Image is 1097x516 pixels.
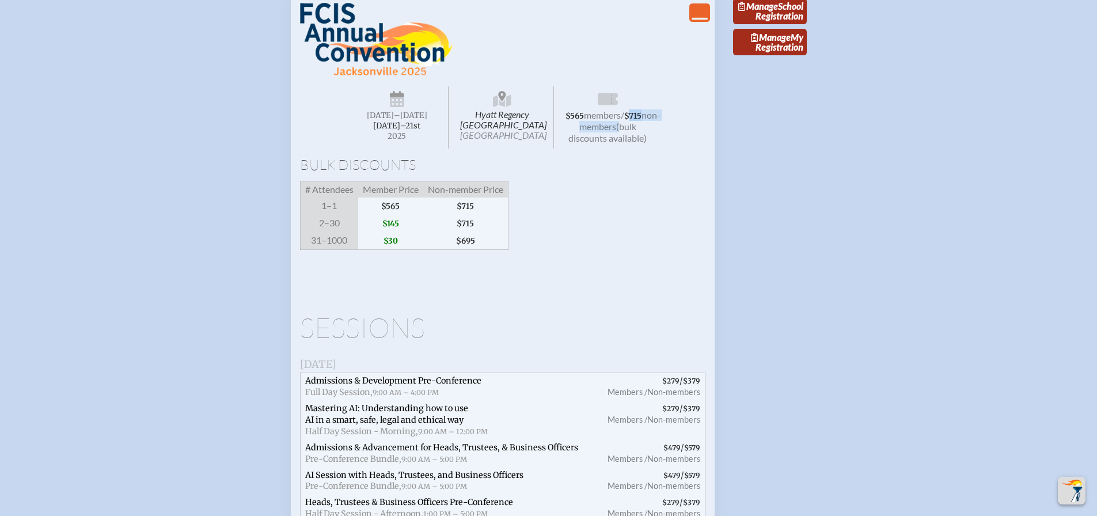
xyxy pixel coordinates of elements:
span: $379 [683,404,700,413]
span: $379 [683,498,700,507]
span: [DATE] [367,111,394,120]
span: / [594,401,705,440]
span: Member Price [358,181,423,198]
span: Pre-Conference Bundle, [305,454,401,464]
span: $715 [423,215,508,232]
span: Half Day Session - Morning, [305,426,418,437]
span: $479 [663,471,681,480]
span: 9:00 AM – 5:00 PM [401,455,467,464]
span: [GEOGRAPHIC_DATA] [460,130,546,141]
span: members [584,109,621,120]
span: $145 [358,215,423,232]
span: / [594,440,705,468]
span: 2025 [355,132,439,141]
span: Non-members [647,415,700,424]
img: To the top [1060,479,1083,502]
span: Mastering AI: Understanding how to use AI in a smart, safe, legal and ethical way [305,403,468,425]
span: Manage [751,32,791,43]
span: # Attendees [300,181,358,198]
span: Non-members [647,454,700,464]
span: Pre-Conference Bundle, [305,481,401,491]
span: $565 [565,111,584,121]
span: Members / [608,415,647,424]
span: [DATE] [300,358,336,371]
h1: Sessions [300,314,705,342]
span: $579 [684,443,700,452]
span: / [594,373,705,401]
span: Full Day Session, [305,387,373,397]
span: Manage [738,1,778,12]
span: Members / [608,454,647,464]
span: non-members [579,109,661,132]
img: FCIS Convention 2025 [300,3,453,77]
span: [DATE]–⁠21st [373,121,420,131]
span: $279 [662,498,680,507]
h1: Bulk Discounts [300,158,705,172]
span: $695 [423,232,508,250]
span: Non-members [647,481,700,491]
span: 9:00 AM – 12:00 PM [418,427,488,436]
span: 9:00 AM – 5:00 PM [401,482,467,491]
span: 2–30 [300,215,358,232]
span: Non-members [647,387,700,397]
span: $715 [624,111,642,121]
span: Hyatt Regency [GEOGRAPHIC_DATA] [451,86,554,149]
span: Non-member Price [423,181,508,198]
span: $379 [683,377,700,385]
span: / [594,468,705,495]
span: 31–1000 [300,232,358,250]
span: 1–1 [300,198,358,215]
span: Members / [608,387,647,397]
span: $715 [423,198,508,215]
span: / [621,109,624,120]
span: $279 [662,404,680,413]
span: $579 [684,471,700,480]
span: $479 [663,443,681,452]
span: –[DATE] [394,111,427,120]
span: Heads, Trustees & Business Officers Pre-Conference [305,497,513,507]
span: AI Session with Heads, Trustees, and Business Officers [305,470,523,480]
span: (bulk discounts available) [568,121,647,143]
span: $279 [662,377,680,385]
a: ManageMy Registration [733,29,807,55]
button: Scroll Top [1058,477,1085,504]
span: 9:00 AM – 4:00 PM [373,388,439,397]
span: Admissions & Advancement for Heads, Trustees, & Business Officers [305,442,578,453]
span: $565 [358,198,423,215]
span: Members / [608,481,647,491]
span: $30 [358,232,423,250]
span: Admissions & Development Pre-Conference [305,375,481,386]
